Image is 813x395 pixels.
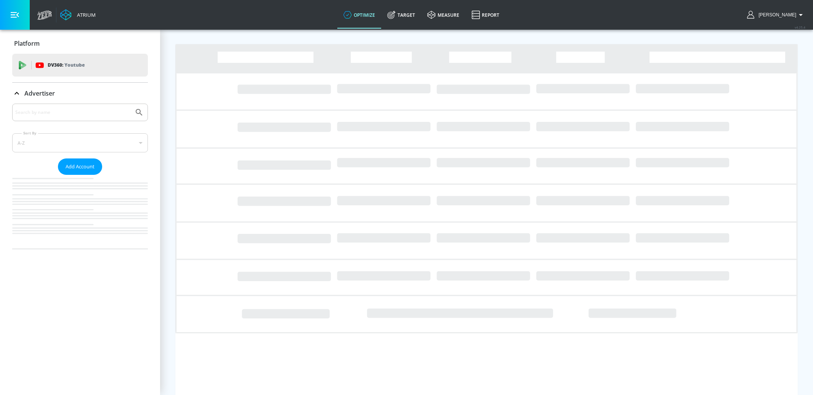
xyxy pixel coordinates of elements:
[12,83,148,104] div: Advertiser
[58,158,102,175] button: Add Account
[14,39,40,48] p: Platform
[12,33,148,54] div: Platform
[421,1,465,29] a: measure
[12,175,148,249] nav: list of Advertiser
[747,10,805,19] button: [PERSON_NAME]
[795,25,805,29] span: v 4.25.4
[381,1,421,29] a: Target
[12,54,148,77] div: DV360: Youtube
[15,107,131,117] input: Search by name
[12,133,148,152] div: A-Z
[74,11,96,18] div: Atrium
[755,12,796,18] span: login as: eugenia.kim@zefr.com
[12,104,148,249] div: Advertiser
[48,61,85,69] p: DV360:
[64,61,85,69] p: Youtube
[465,1,505,29] a: Report
[24,89,55,98] p: Advertiser
[60,9,96,21] a: Atrium
[337,1,381,29] a: optimize
[66,162,95,171] span: Add Account
[22,131,38,136] label: Sort By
